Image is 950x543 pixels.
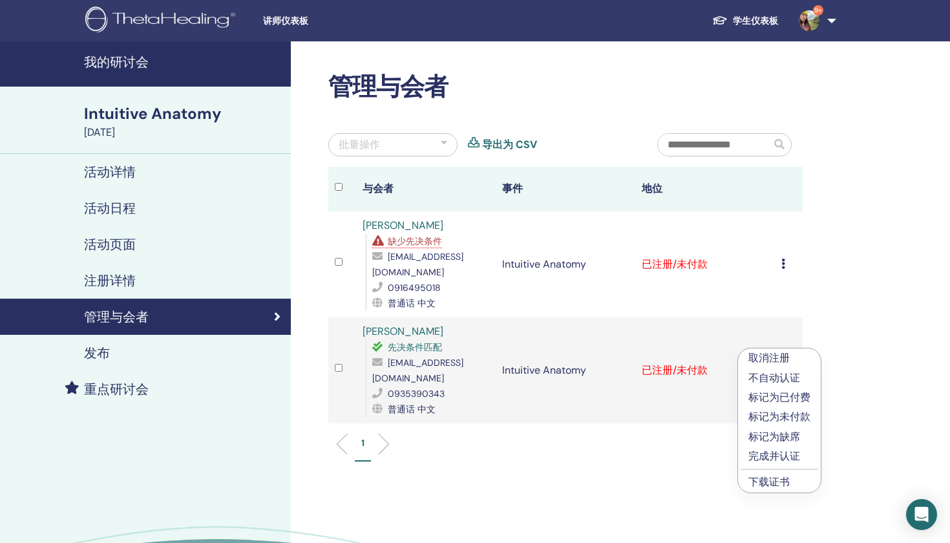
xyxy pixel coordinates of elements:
td: Intuitive Anatomy [496,211,635,317]
a: [PERSON_NAME] [363,325,443,338]
a: 下载证书 [748,475,790,489]
img: graduation-cap-white.svg [712,15,728,26]
p: 标记为未付款 [748,409,810,425]
span: 0935390343 [388,388,445,399]
span: 0916495018 [388,282,441,293]
span: 缺少先决条件 [388,235,442,247]
a: 导出为 CSV [482,137,537,153]
p: 不自动认证 [748,370,810,386]
a: [PERSON_NAME] [363,218,443,232]
span: 先决条件匹配 [388,341,442,353]
div: Intuitive Anatomy [84,103,283,125]
a: Intuitive Anatomy[DATE] [76,103,291,140]
h4: 活动页面 [84,237,136,252]
p: 取消注册 [748,350,810,366]
span: 普通话 中文 [388,297,436,309]
h4: 我的研讨会 [84,54,283,70]
span: 9+ [813,5,823,16]
h4: 活动日程 [84,200,136,216]
span: [EMAIL_ADDRESS][DOMAIN_NAME] [372,357,463,384]
a: 学生仪表板 [702,9,788,33]
h2: 管理与会者 [328,72,803,102]
img: default.jpg [799,10,819,31]
span: [EMAIL_ADDRESS][DOMAIN_NAME] [372,251,463,278]
h4: 发布 [84,345,110,361]
h4: 管理与会者 [84,309,149,325]
p: 标记为缺席 [748,429,810,445]
p: 完成并认证 [748,449,810,464]
h4: 重点研讨会 [84,381,149,397]
img: logo.png [85,6,240,36]
div: Open Intercom Messenger [906,499,937,530]
p: 1 [361,436,364,450]
th: 事件 [496,167,635,211]
th: 地位 [635,167,775,211]
div: 批量操作 [339,137,380,153]
h4: 活动详情 [84,164,136,180]
p: 标记为已付费 [748,390,810,405]
h4: 注册详情 [84,273,136,288]
span: 讲师仪表板 [263,14,457,28]
td: Intuitive Anatomy [496,317,635,423]
div: [DATE] [84,125,283,140]
th: 与会者 [356,167,496,211]
span: 普通话 中文 [388,403,436,415]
